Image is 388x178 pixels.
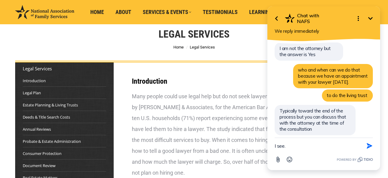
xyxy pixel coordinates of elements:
button: Minimize [105,12,117,25]
textarea: New message [15,138,98,154]
span: I am not the attorney but the answer is Yes [20,45,71,57]
a: Introduction [23,78,46,84]
a: Annual Reviews [23,126,51,132]
h2: NAFS [38,13,90,24]
button: Attach file button [13,154,24,165]
h1: Legal Services [159,27,229,41]
span: Learning Center [249,9,292,15]
button: Open Emoji picker [24,154,36,165]
img: National Association of Family Services [15,5,74,19]
a: Legal Plan [23,90,41,96]
a: Testimonials [199,6,242,18]
a: Deeds & Title Search Costs [23,114,70,120]
span: Chat with [38,13,90,18]
span: Legal Services [190,45,215,49]
a: Home [173,45,184,49]
button: Open options [93,12,105,25]
a: Estate Planning & Living Trusts [23,102,78,108]
span: Home [90,9,104,15]
h3: Introduction [132,78,370,85]
span: Testimonials [203,9,238,15]
a: Consumer Protection [23,150,62,156]
a: About [111,6,135,18]
a: Learning Center [245,6,296,18]
span: to do the living trust [67,92,108,98]
div: Legal Services [23,65,106,72]
a: Home [86,6,108,18]
a: Probate & Estate Administration [23,138,81,144]
span: Typically toward the end of the process but you can discuss that with the attorney at the time of... [20,108,86,132]
span: About [115,9,131,15]
span: Services & Events [143,9,191,15]
a: Powered by Tidio. [77,156,113,163]
span: We reply immediately [15,28,60,34]
a: Document Review [23,163,55,169]
span: who and when can we do that because we have an appointment with your lawyer [DATE]. [38,67,108,85]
